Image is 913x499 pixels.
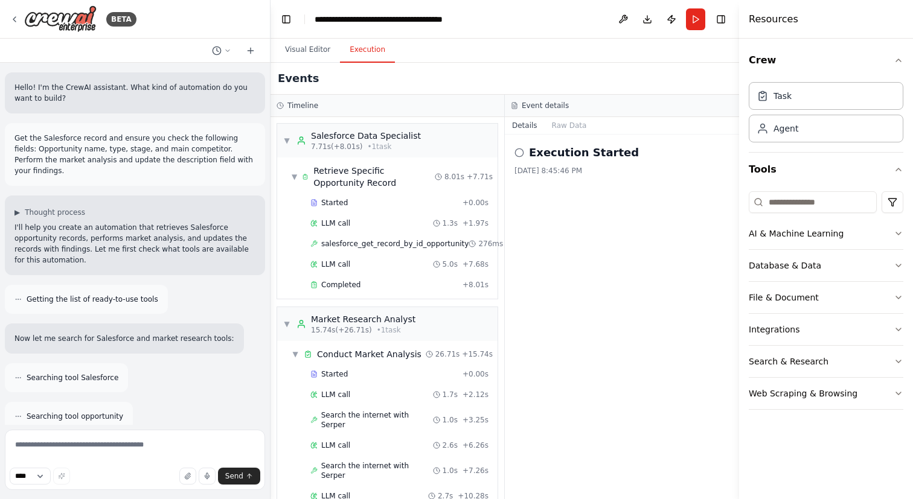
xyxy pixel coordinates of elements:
[463,198,489,208] span: + 0.00s
[321,461,433,480] span: Search the internet with Serper
[321,410,433,430] span: Search the internet with Serper
[106,12,136,27] div: BETA
[275,37,340,63] button: Visual Editor
[463,440,489,450] span: + 6.26s
[505,117,545,134] button: Details
[749,291,819,304] div: File & Document
[435,349,460,359] span: 26.71s
[27,412,123,421] span: Searching tool opportunity
[311,142,362,151] span: 7.71s (+8.01s)
[207,43,236,58] button: Switch to previous chat
[315,13,443,25] nav: breadcrumb
[749,186,903,419] div: Tools
[749,387,857,399] div: Web Scraping & Browsing
[529,144,639,161] h2: Execution Started
[367,142,391,151] span: • 1 task
[463,280,489,290] span: + 8.01s
[14,82,255,104] p: Hello! I'm the CrewAI assistant. What kind of automation do you want to build?
[321,198,348,208] span: Started
[311,130,421,142] div: Salesforce Data Specialist
[749,43,903,77] button: Crew
[478,239,503,249] span: 276ms
[463,369,489,379] span: + 0.00s
[443,218,458,228] span: 1.3s
[377,325,401,335] span: • 1 task
[287,101,318,110] h3: Timeline
[292,172,297,182] span: ▼
[340,37,395,63] button: Execution
[317,348,421,360] span: Conduct Market Analysis
[14,208,85,217] button: ▶Thought process
[463,466,489,475] span: + 7.26s
[444,172,464,182] span: 8.01s
[774,122,798,135] div: Agent
[27,294,158,304] span: Getting the list of ready-to-use tools
[443,466,458,475] span: 1.0s
[25,208,85,217] span: Thought process
[278,70,319,87] h2: Events
[749,153,903,186] button: Tools
[14,208,20,217] span: ▶
[774,90,792,102] div: Task
[749,314,903,345] button: Integrations
[321,369,348,379] span: Started
[241,43,260,58] button: Start a new chat
[321,390,350,399] span: LLM call
[14,133,255,176] p: Get the Salesforce record and ensure you check the following fields: Opportunity name, type, stag...
[749,12,798,27] h4: Resources
[749,282,903,313] button: File & Document
[321,239,469,249] span: salesforce_get_record_by_id_opportunity
[463,415,489,425] span: + 3.25s
[283,136,290,145] span: ▼
[27,373,118,383] span: Searching tool Salesforce
[749,218,903,249] button: AI & Machine Learning
[749,378,903,409] button: Web Scraping & Browsing
[14,222,255,265] p: I'll help you create an automation that retrieves Salesforce opportunity records, performs market...
[522,101,569,110] h3: Event details
[199,468,216,485] button: Click to speak your automation idea
[225,471,243,481] span: Send
[463,259,489,269] span: + 7.68s
[462,349,493,359] span: + 15.74s
[463,390,489,399] span: + 2.12s
[179,468,196,485] button: Upload files
[313,165,435,189] span: Retrieve Specific Opportunity Record
[292,349,299,359] span: ▼
[467,172,493,182] span: + 7.71s
[443,259,458,269] span: 5.0s
[514,166,729,176] div: [DATE] 8:45:46 PM
[321,440,350,450] span: LLM call
[713,11,729,28] button: Hide right sidebar
[311,313,415,325] div: Market Research Analyst
[443,415,458,425] span: 1.0s
[749,77,903,152] div: Crew
[311,325,372,335] span: 15.74s (+26.71s)
[749,323,799,335] div: Integrations
[463,218,489,228] span: + 1.97s
[283,319,290,329] span: ▼
[443,440,458,450] span: 2.6s
[218,468,260,485] button: Send
[749,259,821,272] div: Database & Data
[545,117,594,134] button: Raw Data
[321,218,350,228] span: LLM call
[749,227,844,240] div: AI & Machine Learning
[53,468,70,485] button: Improve this prompt
[749,250,903,281] button: Database & Data
[443,390,458,399] span: 1.7s
[278,11,295,28] button: Hide left sidebar
[749,346,903,377] button: Search & Research
[749,355,828,367] div: Search & Research
[14,333,234,344] p: Now let me search for Salesforce and market research tools:
[321,280,360,290] span: Completed
[24,5,97,33] img: Logo
[321,259,350,269] span: LLM call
